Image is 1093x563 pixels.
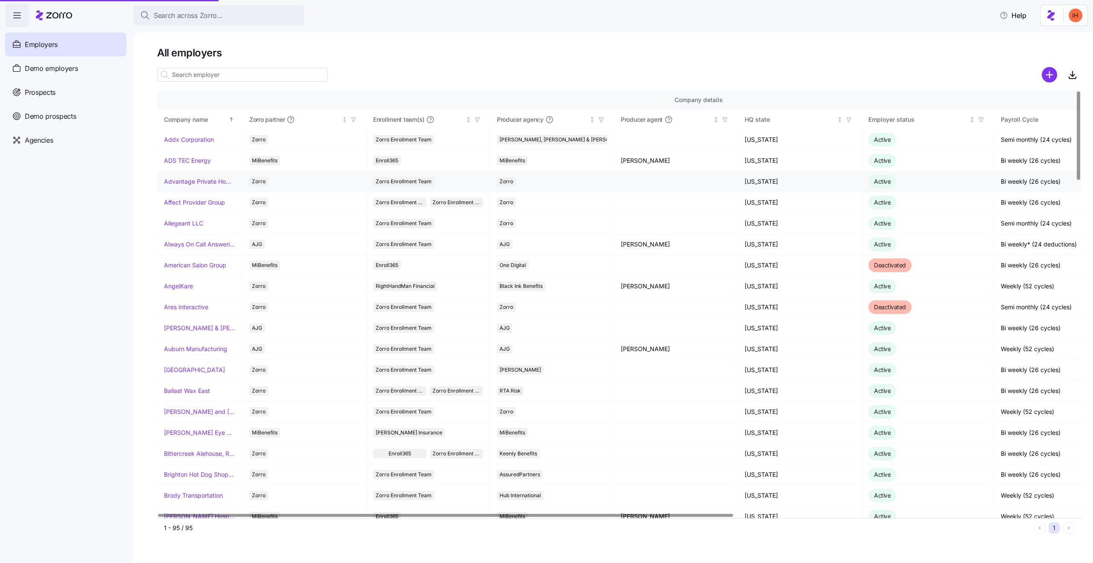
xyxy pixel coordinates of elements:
[252,323,262,333] span: AJG
[376,219,432,228] span: Zorro Enrollment Team
[157,110,243,129] th: Company nameSorted ascending
[376,428,442,437] span: [PERSON_NAME] Insurance
[874,136,891,143] span: Active
[738,171,862,192] td: [US_STATE]
[164,408,235,416] a: [PERSON_NAME] and [PERSON_NAME]'s Furniture
[500,428,525,437] span: MiBenefits
[465,117,471,123] div: Not sorted
[500,156,525,165] span: MiBenefits
[164,198,225,207] a: Affect Provider Group
[738,464,862,485] td: [US_STATE]
[738,381,862,402] td: [US_STATE]
[500,135,632,144] span: [PERSON_NAME], [PERSON_NAME] & [PERSON_NAME]
[500,198,513,207] span: Zorro
[252,156,278,165] span: MiBenefits
[874,199,891,206] span: Active
[164,387,210,395] a: Ballast Wax East
[164,366,225,374] a: [GEOGRAPHIC_DATA]
[164,240,235,249] a: Always On Call Answering Service
[164,512,235,521] a: [PERSON_NAME] Hospitality
[366,110,490,129] th: Enrollment team(s)Not sorted
[164,219,203,228] a: Allegeant LLC
[738,192,862,213] td: [US_STATE]
[252,386,266,396] span: Zorro
[745,115,835,124] div: HQ state
[874,261,906,269] span: Deactivated
[164,324,235,332] a: [PERSON_NAME] & [PERSON_NAME]'s
[5,32,126,56] a: Employers
[5,128,126,152] a: Agencies
[874,387,891,394] span: Active
[25,135,53,146] span: Agencies
[738,339,862,360] td: [US_STATE]
[738,485,862,506] td: [US_STATE]
[376,261,398,270] span: Enroll365
[589,117,595,123] div: Not sorted
[25,111,76,122] span: Demo prospects
[1034,522,1045,534] button: Previous page
[874,345,891,352] span: Active
[252,219,266,228] span: Zorro
[614,339,738,360] td: [PERSON_NAME]
[874,324,891,331] span: Active
[999,10,1026,21] span: Help
[874,240,891,248] span: Active
[164,303,208,311] a: Ares Interactive
[621,115,663,124] span: Producer agent
[376,323,432,333] span: Zorro Enrollment Team
[614,506,738,527] td: [PERSON_NAME]
[614,276,738,297] td: [PERSON_NAME]
[500,470,540,479] span: AssuredPartners
[874,408,891,415] span: Active
[500,177,513,186] span: Zorro
[500,240,510,249] span: AJG
[252,261,278,270] span: MiBenefits
[252,365,266,375] span: Zorro
[969,117,975,123] div: Not sorted
[738,360,862,381] td: [US_STATE]
[252,240,262,249] span: AJG
[874,429,891,436] span: Active
[500,281,543,291] span: Black Ink Benefits
[376,386,424,396] span: Zorro Enrollment Team
[738,255,862,276] td: [US_STATE]
[1063,522,1074,534] button: Next page
[874,366,891,373] span: Active
[373,115,424,124] span: Enrollment team(s)
[738,422,862,443] td: [US_STATE]
[497,115,544,124] span: Producer agency
[252,281,266,291] span: Zorro
[252,344,262,354] span: AJG
[500,219,513,228] span: Zorro
[154,10,223,21] span: Search across Zorro...
[738,110,862,129] th: HQ stateNot sorted
[376,156,398,165] span: Enroll365
[738,129,862,150] td: [US_STATE]
[249,115,285,124] span: Zorro partner
[874,471,891,478] span: Active
[500,407,513,416] span: Zorro
[133,5,304,26] button: Search across Zorro...
[376,177,432,186] span: Zorro Enrollment Team
[738,297,862,318] td: [US_STATE]
[500,512,525,521] span: MiBenefits
[738,213,862,234] td: [US_STATE]
[837,117,843,123] div: Not sorted
[500,365,541,375] span: [PERSON_NAME]
[376,365,432,375] span: Zorro Enrollment Team
[164,345,227,353] a: Auburn Manufacturing
[252,512,278,521] span: MiBenefits
[874,178,891,185] span: Active
[433,449,481,458] span: Zorro Enrollment Team
[25,63,78,74] span: Demo employers
[738,443,862,464] td: [US_STATE]
[874,492,891,499] span: Active
[164,261,226,270] a: American Salon Group
[500,491,541,500] span: Hub International
[868,115,967,124] div: Employer status
[614,234,738,255] td: [PERSON_NAME]
[433,386,481,396] span: Zorro Enrollment Experts
[738,150,862,171] td: [US_STATE]
[243,110,366,129] th: Zorro partnerNot sorted
[376,512,398,521] span: Enroll365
